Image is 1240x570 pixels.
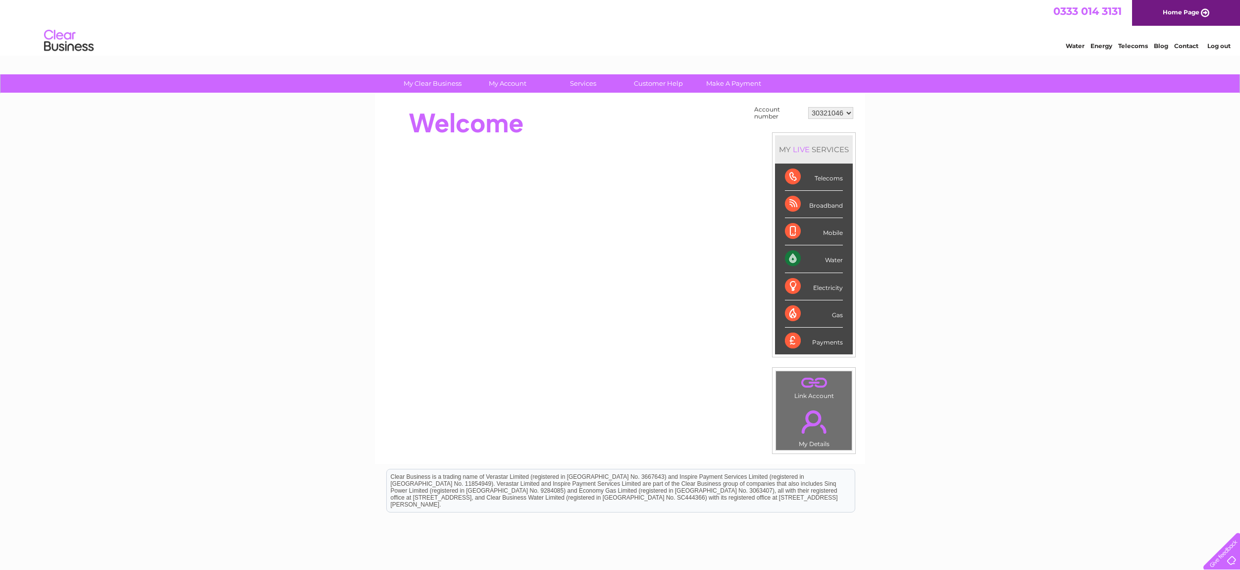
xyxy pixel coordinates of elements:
[785,191,843,218] div: Broadband
[1207,42,1231,50] a: Log out
[785,218,843,245] div: Mobile
[387,5,855,48] div: Clear Business is a trading name of Verastar Limited (registered in [GEOGRAPHIC_DATA] No. 3667643...
[1174,42,1198,50] a: Contact
[392,74,473,93] a: My Clear Business
[693,74,775,93] a: Make A Payment
[1066,42,1085,50] a: Water
[1118,42,1148,50] a: Telecoms
[1154,42,1168,50] a: Blog
[752,104,806,122] td: Account number
[1090,42,1112,50] a: Energy
[791,145,812,154] div: LIVE
[778,404,849,439] a: .
[44,26,94,56] img: logo.png
[467,74,549,93] a: My Account
[775,371,852,402] td: Link Account
[785,245,843,273] div: Water
[542,74,624,93] a: Services
[785,273,843,300] div: Electricity
[785,300,843,328] div: Gas
[785,164,843,191] div: Telecoms
[1053,5,1122,17] a: 0333 014 3131
[618,74,699,93] a: Customer Help
[778,374,849,391] a: .
[775,402,852,451] td: My Details
[785,328,843,354] div: Payments
[775,135,853,164] div: MY SERVICES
